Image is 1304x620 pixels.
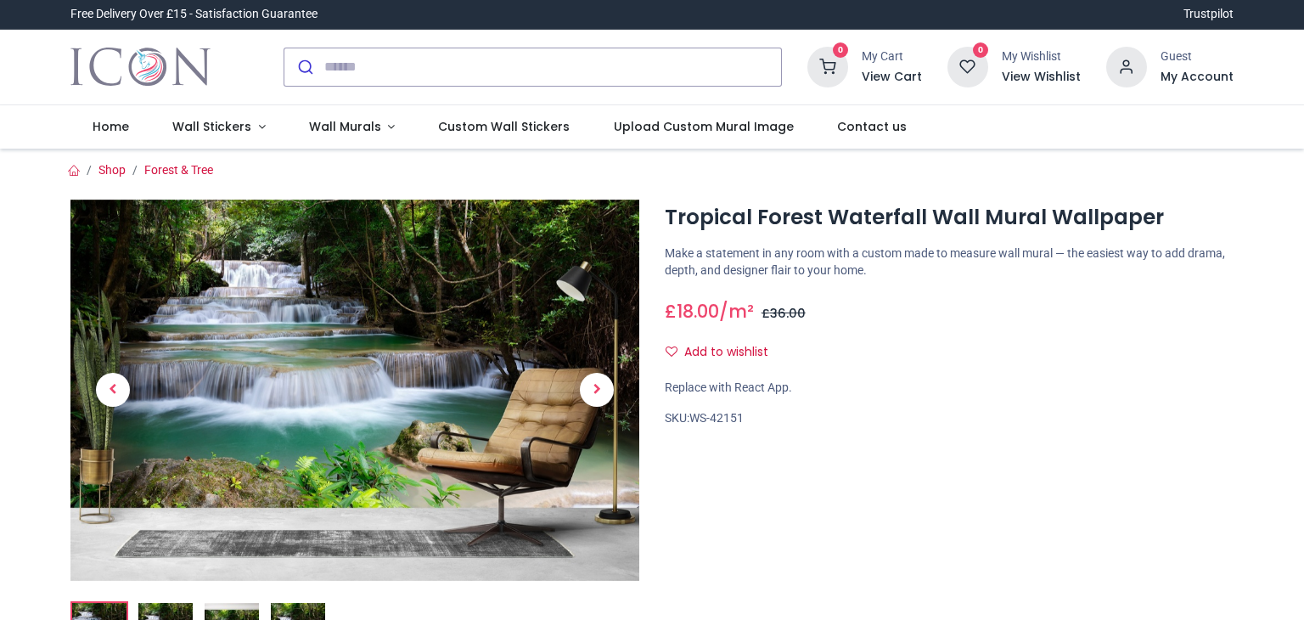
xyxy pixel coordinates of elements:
[70,200,639,581] img: Tropical Forest Waterfall Wall Mural Wallpaper
[807,59,848,72] a: 0
[70,43,211,91] a: Logo of Icon Wall Stickers
[70,6,318,23] div: Free Delivery Over £15 - Satisfaction Guarantee
[665,299,719,324] span: £
[580,373,614,407] span: Next
[833,42,849,59] sup: 0
[150,105,287,149] a: Wall Stickers
[666,346,677,358] i: Add to wishlist
[665,410,1234,427] div: SKU:
[1161,69,1234,86] a: My Account
[1183,6,1234,23] a: Trustpilot
[309,118,381,135] span: Wall Murals
[1161,48,1234,65] div: Guest
[719,299,754,324] span: /m²
[665,245,1234,279] p: Make a statement in any room with a custom made to measure wall mural — the easiest way to add dr...
[862,48,922,65] div: My Cart
[762,305,806,322] span: £
[98,163,126,177] a: Shop
[1002,48,1081,65] div: My Wishlist
[862,69,922,86] a: View Cart
[677,299,719,324] span: 18.00
[93,118,129,135] span: Home
[284,48,324,86] button: Submit
[144,163,213,177] a: Forest & Tree
[96,373,130,407] span: Previous
[554,256,639,523] a: Next
[665,338,783,367] button: Add to wishlistAdd to wishlist
[689,411,744,425] span: WS-42151
[770,305,806,322] span: 36.00
[287,105,417,149] a: Wall Murals
[1002,69,1081,86] a: View Wishlist
[973,42,989,59] sup: 0
[438,118,570,135] span: Custom Wall Stickers
[947,59,988,72] a: 0
[172,118,251,135] span: Wall Stickers
[70,43,211,91] img: Icon Wall Stickers
[837,118,907,135] span: Contact us
[70,256,155,523] a: Previous
[665,380,1234,397] div: Replace with React App.
[665,203,1234,232] h1: Tropical Forest Waterfall Wall Mural Wallpaper
[614,118,794,135] span: Upload Custom Mural Image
